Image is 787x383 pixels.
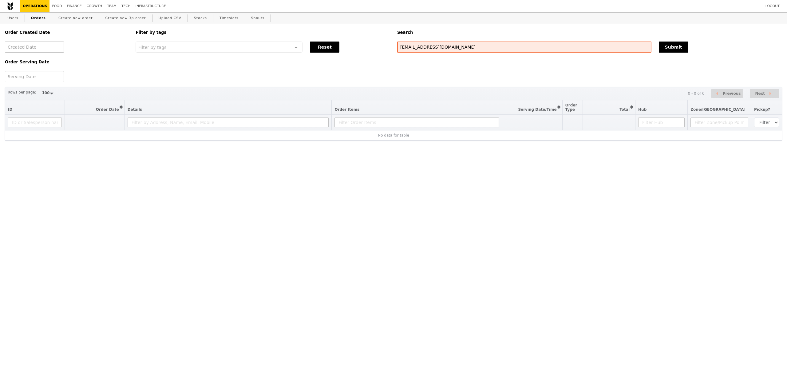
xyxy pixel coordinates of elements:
a: Upload CSV [156,13,184,24]
input: Filter Hub [638,118,685,127]
input: Filter Zone/Pickup Point [690,118,748,127]
span: Hub [638,107,647,112]
input: ID or Salesperson name [8,118,62,127]
h5: Order Created Date [5,30,128,35]
label: Rows per page: [8,89,36,95]
span: Previous [723,90,741,97]
a: Create new order [56,13,95,24]
a: Orders [29,13,48,24]
button: Reset [310,42,339,53]
input: Filter Order Items [334,118,499,127]
span: Filter by tags [138,44,166,50]
span: Next [755,90,765,97]
div: No data for table [8,133,779,138]
h5: Search [397,30,782,35]
a: Shouts [249,13,267,24]
img: Grain logo [7,2,13,10]
a: Stocks [192,13,209,24]
h5: Order Serving Date [5,60,128,64]
h5: Filter by tags [136,30,390,35]
span: ID [8,107,12,112]
a: Create new 3p order [103,13,148,24]
a: Timeslots [217,13,241,24]
button: Previous [711,89,743,98]
span: Pickup? [754,107,770,112]
span: Zone/[GEOGRAPHIC_DATA] [690,107,745,112]
a: Users [5,13,21,24]
span: Order Items [334,107,359,112]
input: Serving Date [5,71,64,82]
button: Next [750,89,779,98]
input: Filter by Address, Name, Email, Mobile [128,118,329,127]
span: Order Type [565,103,577,112]
span: Details [128,107,142,112]
input: Created Date [5,42,64,53]
button: Submit [659,42,688,53]
input: Search any field [397,42,651,53]
div: 0 - 0 of 0 [688,91,704,96]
